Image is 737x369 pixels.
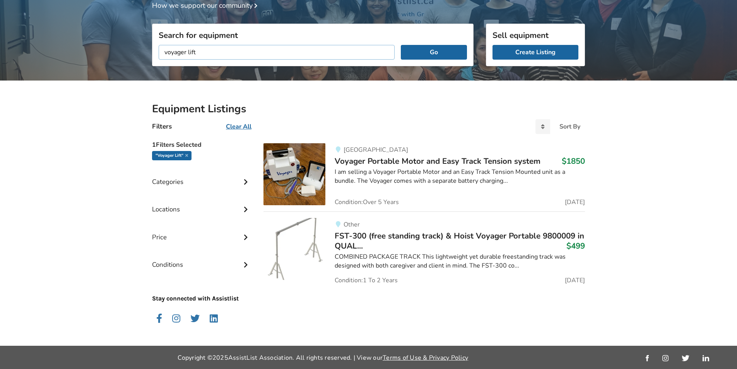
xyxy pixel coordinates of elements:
span: [DATE] [565,277,585,283]
img: transfer aids-fst-300 (free standing track) & hoist voyager portable 9800009 in qualicum beach , bc [263,218,325,280]
span: Other [344,220,360,229]
h3: $1850 [562,156,585,166]
div: Sort By [559,124,580,130]
span: [GEOGRAPHIC_DATA] [344,146,408,154]
a: Create Listing [492,45,578,60]
div: "voyager lift" [152,151,192,160]
h4: Filters [152,122,172,131]
div: Categories [152,162,251,190]
u: Clear All [226,122,251,131]
button: Go [401,45,467,60]
h3: Sell equipment [492,30,578,40]
div: Conditions [152,245,251,273]
input: I am looking for... [159,45,395,60]
div: COMBINED PACKAGE TRACK This lightweight yet durable freestanding track was designed with both car... [335,252,585,270]
h3: $499 [566,241,585,251]
img: facebook_link [646,355,649,361]
img: linkedin_link [703,355,709,361]
div: Locations [152,190,251,217]
img: transfer aids-voyager portable motor and easy track tension system [263,143,325,205]
a: transfer aids-fst-300 (free standing track) & hoist voyager portable 9800009 in qualicum beach , ... [263,211,585,284]
a: How we support our community [152,1,260,10]
h2: Equipment Listings [152,102,585,116]
h3: Search for equipment [159,30,467,40]
span: [DATE] [565,199,585,205]
div: I am selling a Voyager Portable Motor and an Easy Track Tension Mounted unit as a bundle. The Voy... [335,168,585,185]
span: Condition: 1 To 2 Years [335,277,398,283]
h5: 1 Filters Selected [152,137,251,151]
span: Condition: Over 5 Years [335,199,399,205]
img: instagram_link [662,355,669,361]
p: Stay connected with Assistlist [152,273,251,303]
a: transfer aids-voyager portable motor and easy track tension system[GEOGRAPHIC_DATA]Voyager Portab... [263,143,585,211]
div: Price [152,218,251,245]
img: twitter_link [682,355,689,361]
a: Terms of Use & Privacy Policy [383,354,468,362]
span: FST-300 (free standing track) & Hoist Voyager Portable 9800009 in QUAL... [335,230,584,251]
span: Voyager Portable Motor and Easy Track Tension system [335,156,540,166]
